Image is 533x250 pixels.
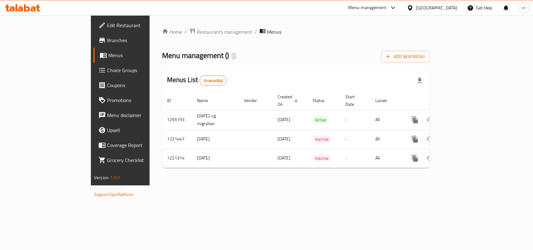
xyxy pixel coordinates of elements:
span: Active [313,116,328,124]
a: Coverage Report [93,138,180,153]
a: Upsell [93,123,180,138]
span: Menus [267,28,281,36]
div: [GEOGRAPHIC_DATA] [416,4,457,11]
td: [DATE]-cg migration [192,110,239,130]
a: Coupons [93,78,180,93]
td: [DATE] [192,149,239,168]
span: Upsell [107,126,175,134]
span: Coupons [107,81,175,89]
div: Active [313,116,328,124]
span: Get support on: [94,184,123,192]
td: - [340,149,370,168]
th: Actions [402,91,472,110]
span: Start Date [345,93,363,108]
span: Menu disclaimer [107,111,175,119]
a: Menus [93,48,180,63]
span: Restaurants management [197,28,252,36]
span: [DATE] [278,135,290,143]
a: Edit Restaurant [93,18,180,33]
td: - [340,130,370,149]
td: All [370,110,402,130]
span: 3 record(s) [200,78,226,84]
span: m [522,4,526,11]
button: more [407,151,422,166]
span: Inactive [313,136,331,143]
h2: Menus List [167,75,227,86]
li: / [185,28,187,36]
td: All [370,130,402,149]
button: Change Status [422,112,437,127]
button: more [407,132,422,147]
span: Edit Restaurant [107,22,175,29]
div: Menu-management [348,4,387,12]
span: Coverage Report [107,141,175,149]
span: 1.0.0 [110,174,120,182]
td: [DATE] [192,130,239,149]
span: Branches [107,37,175,44]
span: Grocery Checklist [107,156,175,164]
span: Created On [278,93,300,108]
button: Change Status [422,132,437,147]
a: Menu disclaimer [93,108,180,123]
div: Export file [412,73,427,88]
span: Choice Groups [107,66,175,74]
table: enhanced table [162,91,472,168]
span: Name [197,97,216,104]
span: Status [313,97,333,104]
span: Menus [108,51,175,59]
a: Support.OpsPlatform [94,190,134,199]
div: Total records count [200,76,227,86]
span: [DATE] [278,115,290,124]
span: Locale [375,97,395,104]
button: more [407,112,422,127]
a: Promotions [93,93,180,108]
span: Version: [94,174,109,182]
span: Inactive [313,155,331,162]
span: Add New Menu [386,53,425,61]
a: Choice Groups [93,63,180,78]
span: ID [167,97,179,104]
a: Branches [93,33,180,48]
span: Vendor [244,97,265,104]
span: Menu management ( ) [162,48,229,62]
nav: breadcrumb [162,28,430,36]
td: - [340,110,370,130]
button: Change Status [422,151,437,166]
td: All [370,149,402,168]
a: Grocery Checklist [93,153,180,168]
button: Add New Menu [381,51,430,62]
li: / [255,28,257,36]
span: Promotions [107,96,175,104]
a: Restaurants management [189,28,252,36]
span: [DATE] [278,154,290,162]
